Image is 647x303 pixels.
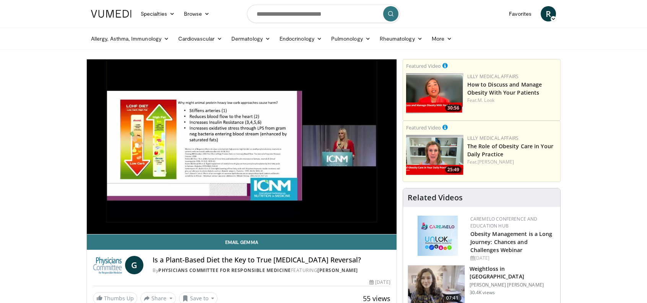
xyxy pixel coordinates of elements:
[87,234,397,250] a: Email Gemma
[174,31,227,46] a: Cardiovascular
[406,62,441,69] small: Featured Video
[443,294,462,302] span: 07:41
[275,31,327,46] a: Endocrinology
[179,6,215,21] a: Browse
[470,290,495,296] p: 30.4K views
[327,31,375,46] a: Pulmonology
[504,6,536,21] a: Favorites
[408,193,463,202] h4: Related Videos
[153,256,390,264] h4: Is a Plant-Based Diet the Key to True [MEDICAL_DATA] Reversal?
[467,135,519,141] a: Lilly Medical Affairs
[467,97,557,104] div: Feat.
[227,31,275,46] a: Dermatology
[427,31,457,46] a: More
[467,81,542,96] a: How to Discuss and Manage Obesity With Your Patients
[478,159,514,165] a: [PERSON_NAME]
[136,6,179,21] a: Specialties
[541,6,556,21] a: R
[467,159,557,165] div: Feat.
[470,216,538,229] a: CaReMeLO Conference and Education Hub
[86,31,174,46] a: Allergy, Asthma, Immunology
[406,135,463,175] a: 25:49
[445,166,462,173] span: 25:49
[125,256,143,274] a: G
[470,282,556,288] p: [PERSON_NAME] [PERSON_NAME]
[470,255,554,262] div: [DATE]
[406,124,441,131] small: Featured Video
[445,105,462,111] span: 30:56
[406,73,463,113] img: c98a6a29-1ea0-4bd5-8cf5-4d1e188984a7.png.150x105_q85_crop-smart_upscale.png
[418,216,458,256] img: 45df64a9-a6de-482c-8a90-ada250f7980c.png.150x105_q85_autocrop_double_scale_upscale_version-0.2.jpg
[158,267,291,274] a: Physicians Committee for Responsible Medicine
[369,279,390,286] div: [DATE]
[467,142,553,158] a: The Role of Obesity Care in Your Daily Practice
[363,294,390,303] span: 55 views
[247,5,400,23] input: Search topics, interventions
[470,230,553,254] a: Obesity Management is a Long Journey: Chances and Challenges Webinar
[470,265,556,280] h3: Weightloss in [GEOGRAPHIC_DATA]
[87,59,397,234] video-js: Video Player
[406,135,463,175] img: e1208b6b-349f-4914-9dd7-f97803bdbf1d.png.150x105_q85_crop-smart_upscale.png
[317,267,358,274] a: [PERSON_NAME]
[467,73,519,80] a: Lilly Medical Affairs
[478,97,494,103] a: M. Look
[375,31,427,46] a: Rheumatology
[91,10,132,18] img: VuMedi Logo
[406,73,463,113] a: 30:56
[153,267,390,274] div: By FEATURING
[93,256,122,274] img: Physicians Committee for Responsible Medicine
